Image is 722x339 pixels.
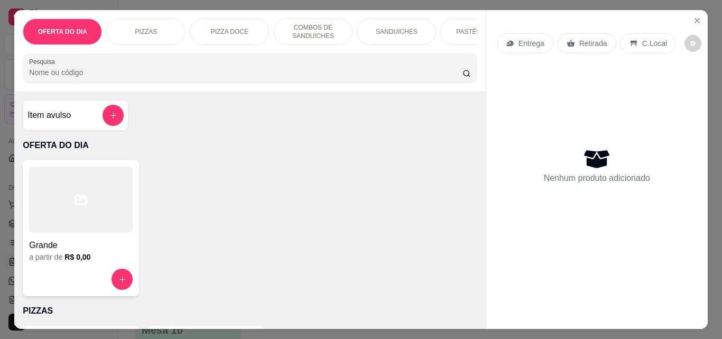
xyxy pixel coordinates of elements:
[29,57,59,66] label: Pesquisa
[23,139,477,152] p: OFERTA DO DIA
[544,172,650,185] p: Nenhum produto adicionado
[456,28,504,36] p: PASTÉIS (14cm)
[29,239,133,252] h4: Grande
[103,105,124,126] button: add-separate-item
[642,38,667,49] p: C.Local
[38,28,87,36] p: OFERTA DO DIA
[112,269,133,290] button: increase-product-quantity
[376,28,418,36] p: SANDUICHES
[282,23,344,40] p: COMBOS DE SANDUICHES
[29,252,133,262] div: a partir de
[27,109,71,122] h4: Item avulso
[579,38,607,49] p: Retirada
[211,28,248,36] p: PIZZA DOCE
[29,67,462,78] input: Pesquisa
[684,35,701,52] button: decrease-product-quantity
[135,28,157,36] p: PIZZAS
[519,38,544,49] p: Entrega
[689,12,706,29] button: Close
[64,252,90,262] h6: R$ 0,00
[23,305,477,317] p: PIZZAS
